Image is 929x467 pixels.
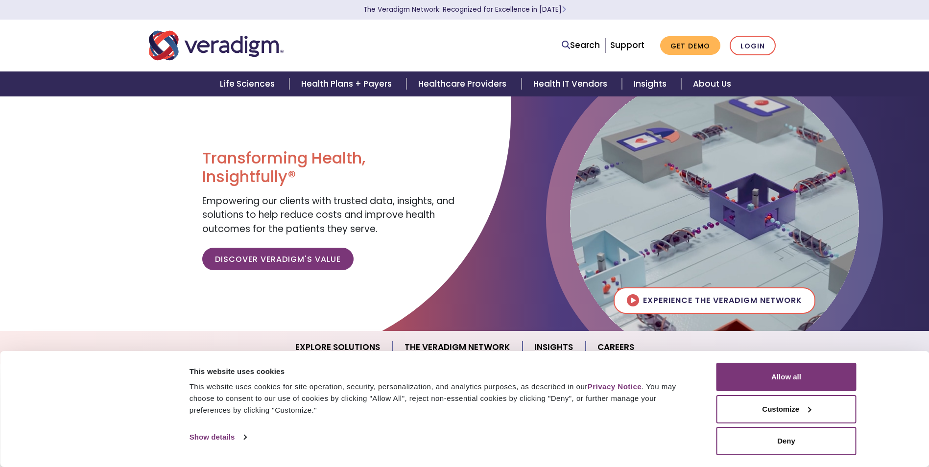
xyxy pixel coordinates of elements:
a: Support [610,39,644,51]
a: Healthcare Providers [406,71,521,96]
a: Show details [190,430,246,444]
a: Health IT Vendors [522,71,622,96]
a: Get Demo [660,36,720,55]
a: Careers [586,335,646,360]
img: Veradigm logo [149,29,284,62]
a: Insights [622,71,681,96]
a: Explore Solutions [284,335,393,360]
button: Allow all [716,363,857,391]
a: Health Plans + Payers [289,71,406,96]
a: Life Sciences [208,71,289,96]
a: Login [730,36,776,56]
a: Discover Veradigm's Value [202,248,354,270]
a: Privacy Notice [588,382,642,391]
a: The Veradigm Network: Recognized for Excellence in [DATE]Learn More [363,5,566,14]
a: About Us [681,71,743,96]
h1: Transforming Health, Insightfully® [202,149,457,187]
a: Insights [523,335,586,360]
div: This website uses cookies for site operation, security, personalization, and analytics purposes, ... [190,381,694,416]
a: The Veradigm Network [393,335,523,360]
span: Empowering our clients with trusted data, insights, and solutions to help reduce costs and improv... [202,194,454,235]
div: This website uses cookies [190,366,694,377]
a: Search [562,39,600,52]
span: Learn More [562,5,566,14]
button: Deny [716,427,857,455]
button: Customize [716,395,857,423]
